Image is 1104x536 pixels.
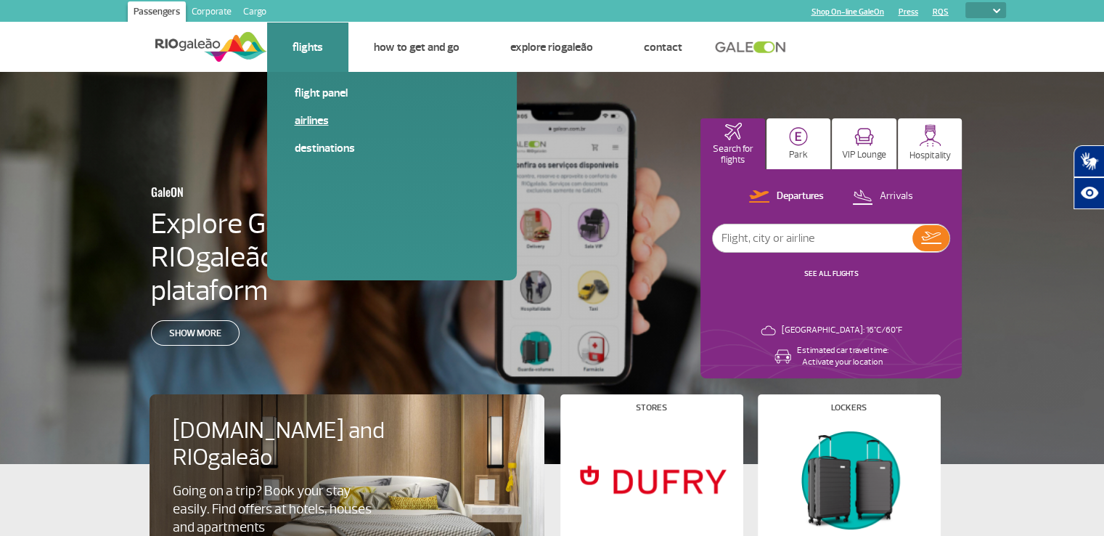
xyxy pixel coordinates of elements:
img: Stores [572,423,730,535]
p: VIP Lounge [842,150,886,161]
p: Arrivals [880,190,913,203]
button: Search for flights [700,118,765,169]
a: Destinations [295,140,489,156]
p: Park [789,150,808,161]
img: vipRoom.svg [854,128,874,146]
p: [GEOGRAPHIC_DATA]: 16°C/60°F [782,325,902,336]
a: Shop On-line GaleOn [811,7,884,17]
button: VIP Lounge [832,118,896,169]
a: Show more [151,320,240,346]
button: Park [766,118,831,169]
h4: Stores [636,404,667,412]
a: Press [899,7,918,17]
div: Plugin de acessibilidade da Hand Talk. [1074,145,1104,209]
a: Explore RIOgaleão [510,40,593,54]
button: Abrir tradutor de língua de sinais. [1074,145,1104,177]
a: Flight panel [295,85,489,101]
p: Hospitality [909,150,951,161]
a: RQS [933,7,949,17]
a: Corporate [186,1,237,25]
a: Passengers [128,1,186,25]
button: Abrir recursos assistivos. [1074,177,1104,209]
p: Search for flights [708,144,758,166]
h3: GaleON [151,176,393,207]
p: Estimated car travel time: Activate your location [797,345,888,368]
img: airplaneHomeActive.svg [724,123,742,140]
button: SEE ALL FLIGHTS [800,268,863,280]
a: How to get and go [374,40,459,54]
img: carParkingHome.svg [789,127,808,146]
button: Arrivals [848,187,917,206]
a: Cargo [237,1,272,25]
img: hospitality.svg [919,124,941,147]
a: Contact [644,40,682,54]
h4: Lockers [831,404,867,412]
button: Departures [745,187,828,206]
a: SEE ALL FLIGHTS [804,269,859,278]
a: Airlines [295,113,489,129]
p: Departures [777,190,824,203]
input: Flight, city or airline [713,224,912,252]
a: Flights [293,40,323,54]
button: Hospitality [898,118,962,169]
h4: [DOMAIN_NAME] and RIOgaleão [173,418,404,471]
img: Lockers [769,423,928,535]
h4: Explore GaleON: RIOgaleão’s digital plataform [151,207,465,307]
